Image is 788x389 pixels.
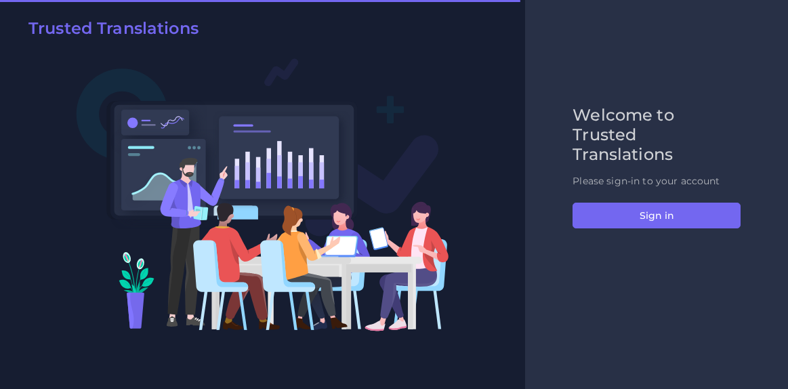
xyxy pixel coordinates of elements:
h2: Trusted Translations [28,19,199,39]
p: Please sign-in to your account [573,174,741,188]
img: Login V2 [76,58,449,331]
h2: Welcome to Trusted Translations [573,106,741,164]
a: Trusted Translations [19,19,199,43]
button: Sign in [573,203,741,228]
